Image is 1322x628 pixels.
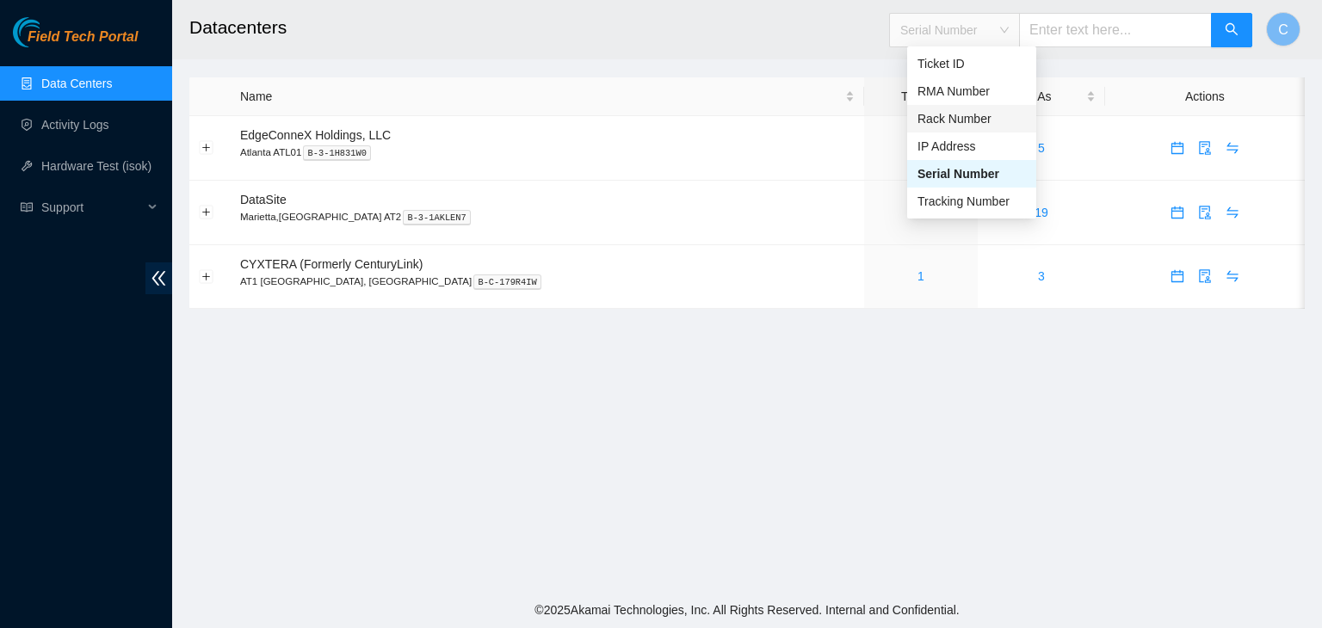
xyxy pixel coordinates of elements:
[1164,206,1190,219] span: calendar
[1038,269,1045,283] a: 3
[907,160,1036,188] div: Serial Number
[1191,141,1219,155] a: audit
[1219,206,1246,219] a: swap
[1219,141,1246,155] a: swap
[1164,262,1191,290] button: calendar
[21,201,33,213] span: read
[13,17,87,47] img: Akamai Technologies
[1035,206,1048,219] a: 19
[917,192,1026,211] div: Tracking Number
[403,210,471,225] kbd: B-3-1AKLEN7
[907,77,1036,105] div: RMA Number
[1038,141,1045,155] a: 5
[240,257,423,271] span: CYXTERA (Formerly CenturyLink)
[41,190,143,225] span: Support
[1220,269,1245,283] span: swap
[907,132,1036,160] div: IP Address
[473,274,541,290] kbd: B-C-179R4IW
[200,206,213,219] button: Expand row
[907,50,1036,77] div: Ticket ID
[917,54,1026,73] div: Ticket ID
[1105,77,1305,116] th: Actions
[1164,141,1190,155] span: calendar
[1225,22,1239,39] span: search
[917,164,1026,183] div: Serial Number
[240,193,287,206] span: DataSite
[240,209,855,225] p: Marietta,[GEOGRAPHIC_DATA] AT2
[907,105,1036,132] div: Rack Number
[1164,141,1191,155] a: calendar
[303,145,371,161] kbd: B-3-1H831W0
[240,128,391,142] span: EdgeConneX Holdings, LLC
[1164,134,1191,162] button: calendar
[240,145,855,160] p: Atlanta ATL01
[1220,206,1245,219] span: swap
[1164,269,1191,283] a: calendar
[1191,199,1219,226] button: audit
[28,29,138,46] span: Field Tech Portal
[1266,12,1300,46] button: C
[1191,269,1219,283] a: audit
[1164,269,1190,283] span: calendar
[200,269,213,283] button: Expand row
[1019,13,1212,47] input: Enter text here...
[917,82,1026,101] div: RMA Number
[41,159,151,173] a: Hardware Test (isok)
[145,262,172,294] span: double-left
[1164,199,1191,226] button: calendar
[1278,19,1288,40] span: C
[1192,141,1218,155] span: audit
[917,206,924,219] a: 1
[917,137,1026,156] div: IP Address
[1191,262,1219,290] button: audit
[1219,199,1246,226] button: swap
[1220,141,1245,155] span: swap
[1191,206,1219,219] a: audit
[1191,134,1219,162] button: audit
[13,31,138,53] a: Akamai TechnologiesField Tech Portal
[41,118,109,132] a: Activity Logs
[240,274,855,289] p: AT1 [GEOGRAPHIC_DATA], [GEOGRAPHIC_DATA]
[200,141,213,155] button: Expand row
[1211,13,1252,47] button: search
[1219,269,1246,283] a: swap
[1219,134,1246,162] button: swap
[1164,206,1191,219] a: calendar
[172,592,1322,628] footer: © 2025 Akamai Technologies, Inc. All Rights Reserved. Internal and Confidential.
[917,109,1026,128] div: Rack Number
[917,269,924,283] a: 1
[907,188,1036,215] div: Tracking Number
[1219,262,1246,290] button: swap
[900,17,1009,43] span: Serial Number
[41,77,112,90] a: Data Centers
[1192,269,1218,283] span: audit
[1192,206,1218,219] span: audit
